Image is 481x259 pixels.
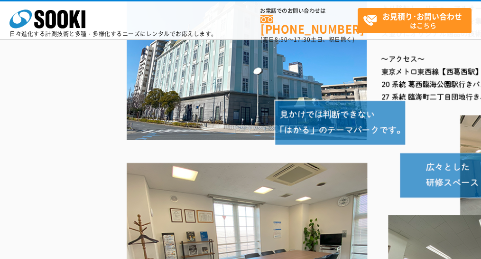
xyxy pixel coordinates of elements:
[382,10,462,22] strong: お見積り･お問い合わせ
[260,35,354,44] span: (平日 ～ 土日、祝日除く)
[260,8,358,14] span: お電話でのお問い合わせは
[9,31,217,37] p: 日々進化する計測技術と多種・多様化するニーズにレンタルでお応えします。
[363,9,471,32] span: はこちら
[358,8,472,33] a: お見積り･お問い合わせはこちら
[260,15,358,34] a: [PHONE_NUMBER]
[275,35,288,44] span: 8:50
[294,35,311,44] span: 17:30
